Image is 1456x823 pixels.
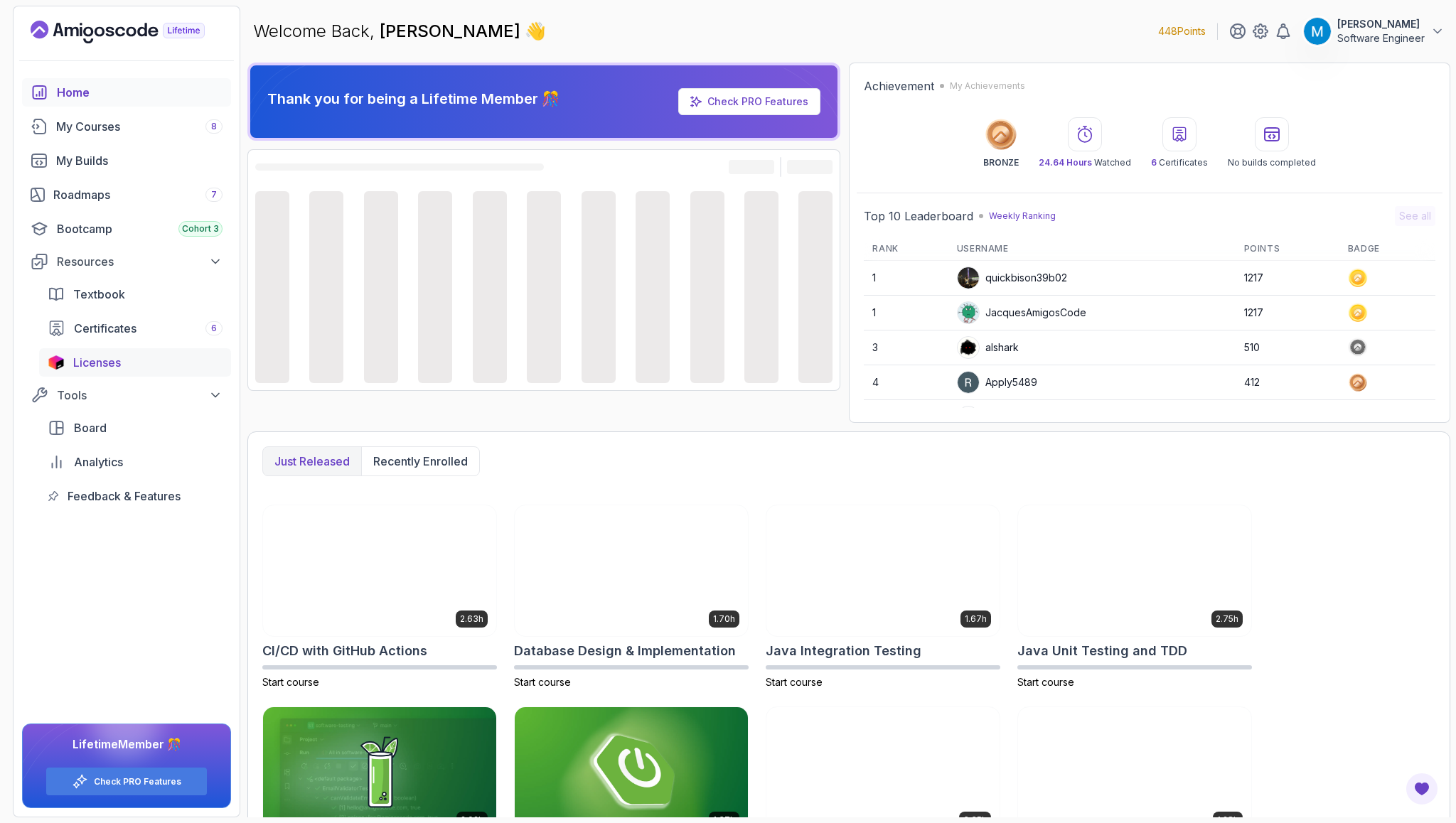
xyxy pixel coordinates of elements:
button: Resources [22,249,231,274]
p: Software Engineer [1337,31,1425,45]
td: 372 [1236,400,1339,435]
div: Resources [57,253,223,270]
h2: Java Integration Testing [766,641,921,661]
a: Landing page [31,21,237,43]
td: 1217 [1236,261,1339,296]
a: home [22,78,231,107]
p: Recently enrolled [373,453,468,470]
span: Start course [1017,676,1074,688]
th: Username [948,237,1236,261]
td: 1217 [1236,296,1339,330]
div: My Builds [56,152,223,169]
button: Recently enrolled [361,447,479,475]
button: See all [1395,206,1435,226]
span: 6 [1151,157,1157,168]
div: quickbison39b02 [957,267,1067,289]
img: user profile image [958,407,979,428]
span: Cohort 3 [182,223,219,235]
h2: Top 10 Leaderboard [864,208,973,225]
p: BRONZE [983,157,1019,168]
div: alshark [957,336,1019,359]
p: 448 Points [1158,24,1206,38]
span: Textbook [73,286,125,303]
td: 5 [864,400,948,435]
h2: Achievement [864,77,934,95]
p: My Achievements [950,80,1025,92]
a: bootcamp [22,215,231,243]
button: Tools [22,382,231,408]
a: courses [22,112,231,141]
p: Weekly Ranking [989,210,1056,222]
a: textbook [39,280,231,308]
td: 4 [864,365,948,400]
span: Board [74,419,107,436]
th: Rank [864,237,948,261]
h2: Database Design & Implementation [514,641,736,661]
span: Certificates [74,320,136,337]
td: 1 [864,296,948,330]
a: analytics [39,448,231,476]
span: 👋 [523,17,550,45]
img: jetbrains icon [48,355,65,370]
a: builds [22,146,231,175]
a: certificates [39,314,231,343]
p: 2.75h [1216,613,1238,625]
img: Java Unit Testing and TDD card [1018,505,1251,636]
span: Start course [766,676,823,688]
h2: Java Unit Testing and TDD [1017,641,1187,661]
th: Badge [1339,237,1435,261]
button: Just released [263,447,361,475]
p: No builds completed [1228,157,1316,168]
button: user profile image[PERSON_NAME]Software Engineer [1303,17,1445,45]
td: 1 [864,261,948,296]
span: [PERSON_NAME] [380,21,525,41]
div: My Courses [56,118,223,135]
h2: CI/CD with GitHub Actions [262,641,427,661]
td: 412 [1236,365,1339,400]
div: JacquesAmigosCode [957,301,1086,324]
a: Check PRO Features [707,95,808,107]
a: licenses [39,348,231,377]
p: 2.63h [460,613,483,625]
span: Licenses [73,354,121,371]
p: 1.67h [965,613,987,625]
div: Apply5489 [957,371,1037,394]
img: user profile image [958,337,979,358]
span: 24.64 Hours [1039,157,1092,168]
p: [PERSON_NAME] [1337,17,1425,31]
button: Check PRO Features [45,767,208,796]
span: 8 [211,121,217,132]
span: 7 [211,189,217,200]
p: Thank you for being a Lifetime Member 🎊 [267,89,560,109]
span: 6 [211,323,217,334]
img: default monster avatar [958,302,979,323]
img: user profile image [958,372,979,393]
div: Tools [57,387,223,404]
span: Start course [514,676,571,688]
img: user profile image [958,267,979,289]
a: feedback [39,482,231,510]
span: Start course [262,676,319,688]
td: 510 [1236,330,1339,365]
span: Analytics [74,453,123,470]
p: 1.70h [713,613,735,625]
div: Home [57,84,223,101]
div: Bootcamp [57,220,223,237]
a: Check PRO Features [94,776,181,787]
td: 3 [864,330,948,365]
a: Check PRO Features [678,88,820,115]
img: user profile image [1304,18,1331,45]
p: Just released [274,453,350,470]
a: Java Unit Testing and TDD card2.75hJava Unit Testing and TDDStart course [1017,505,1252,689]
a: board [39,414,231,442]
img: CI/CD with GitHub Actions card [263,505,496,636]
a: Database Design & Implementation card1.70hDatabase Design & ImplementationStart course [514,505,749,689]
p: Welcome Back, [253,20,546,43]
a: Java Integration Testing card1.67hJava Integration TestingStart course [766,505,1000,689]
span: Feedback & Features [68,488,181,505]
a: CI/CD with GitHub Actions card2.63hCI/CD with GitHub ActionsStart course [262,505,497,689]
img: Java Integration Testing card [766,505,1000,636]
th: Points [1236,237,1339,261]
button: Open Feedback Button [1405,772,1439,806]
div: Roadmaps [53,186,223,203]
